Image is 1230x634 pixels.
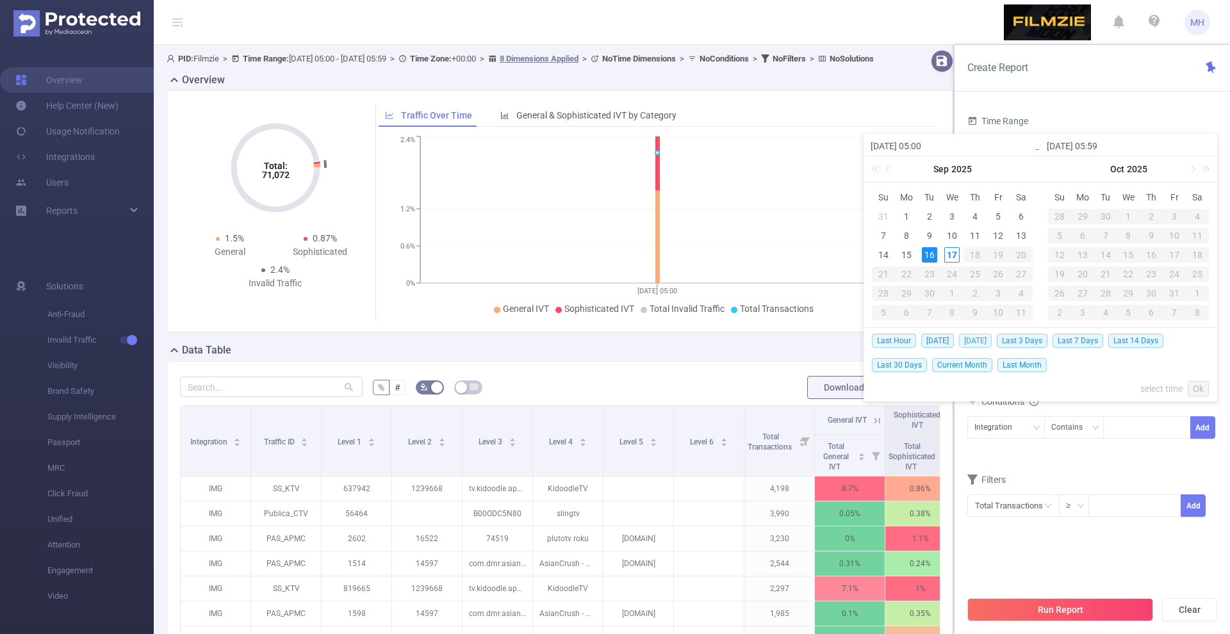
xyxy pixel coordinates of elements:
td: October 4, 2025 [1010,284,1033,303]
i: icon: line-chart [385,111,394,120]
b: No Time Dimensions [602,54,676,63]
td: October 10, 2025 [1163,226,1186,245]
div: 12 [1048,247,1071,263]
td: October 5, 2025 [872,303,895,322]
div: 14 [876,247,891,263]
td: October 7, 2025 [1094,226,1117,245]
span: [DATE] [921,334,954,348]
span: [DATE] [959,334,992,348]
div: 11 [1010,305,1033,320]
div: 1 [1117,209,1140,224]
div: 6 [1071,228,1094,243]
td: November 3, 2025 [1071,303,1094,322]
span: We [941,191,964,203]
td: October 21, 2025 [1094,264,1117,284]
span: Last 14 Days [1108,334,1163,348]
th: Sun [1048,188,1071,207]
td: October 22, 2025 [1117,264,1140,284]
span: Passport [47,430,154,455]
span: Last Hour [872,334,916,348]
td: August 31, 2025 [872,207,895,226]
td: November 1, 2025 [1186,284,1209,303]
div: 20 [1071,266,1094,282]
tspan: [DATE] 05:00 [637,287,677,295]
div: Sophisticated [275,245,366,259]
td: September 7, 2025 [872,226,895,245]
td: October 24, 2025 [1163,264,1186,284]
span: > [578,54,591,63]
div: 8 [1186,305,1209,320]
span: Brand Safety [47,378,154,404]
a: Next month (PageDown) [1186,156,1198,182]
div: 17 [944,247,960,263]
div: 25 [1186,266,1209,282]
span: 0.87% [313,233,337,243]
div: 8 [899,228,914,243]
td: October 6, 2025 [1071,226,1094,245]
td: October 11, 2025 [1010,303,1033,322]
td: November 8, 2025 [1186,303,1209,322]
span: > [219,54,231,63]
div: 10 [987,305,1010,320]
div: 5 [872,305,895,320]
div: 24 [941,266,964,282]
td: November 4, 2025 [1094,303,1117,322]
span: Fr [987,191,1010,203]
td: September 14, 2025 [872,245,895,264]
div: 7 [918,305,941,320]
div: 1 [1186,286,1209,301]
td: September 26, 2025 [987,264,1010,284]
i: icon: down [1092,424,1099,433]
a: Help Center (New) [15,93,119,118]
div: 28 [1048,209,1071,224]
div: 14 [1094,247,1117,263]
span: Attention [47,532,154,558]
span: Unified [47,507,154,532]
span: > [476,54,488,63]
td: September 30, 2025 [918,284,941,303]
span: Last 30 Days [872,358,927,372]
span: Sa [1186,191,1209,203]
div: 21 [1094,266,1117,282]
span: Create Report [967,61,1028,74]
div: Contains [1051,417,1092,438]
span: Mo [895,191,918,203]
span: 1.5% [225,233,244,243]
div: 19 [1048,266,1071,282]
a: Users [15,170,69,195]
td: September 4, 2025 [963,207,987,226]
div: Integration [974,417,1021,438]
span: Current Month [932,358,992,372]
i: icon: table [470,383,478,391]
th: Thu [1140,188,1163,207]
td: October 2, 2025 [963,284,987,303]
td: October 30, 2025 [1140,284,1163,303]
div: 15 [1117,247,1140,263]
td: November 6, 2025 [1140,303,1163,322]
div: 26 [1048,286,1071,301]
td: September 13, 2025 [1010,226,1033,245]
input: Search... [180,377,363,397]
div: 2 [1048,305,1071,320]
div: 11 [1186,228,1209,243]
tspan: Total: [263,161,287,171]
div: 29 [895,286,918,301]
td: September 22, 2025 [895,264,918,284]
td: November 7, 2025 [1163,303,1186,322]
span: Fr [1163,191,1186,203]
th: Sun [872,188,895,207]
span: > [676,54,688,63]
td: October 12, 2025 [1048,245,1071,264]
b: No Solutions [830,54,874,63]
div: 1 [941,286,964,301]
span: Mo [1071,191,1094,203]
a: Overview [15,67,83,93]
b: PID: [178,54,193,63]
td: September 21, 2025 [872,264,895,284]
td: October 15, 2025 [1117,245,1140,264]
div: 30 [1140,286,1163,301]
td: October 16, 2025 [1140,245,1163,264]
td: October 23, 2025 [1140,264,1163,284]
div: 12 [990,228,1006,243]
a: Last year (Control + left) [869,156,885,182]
